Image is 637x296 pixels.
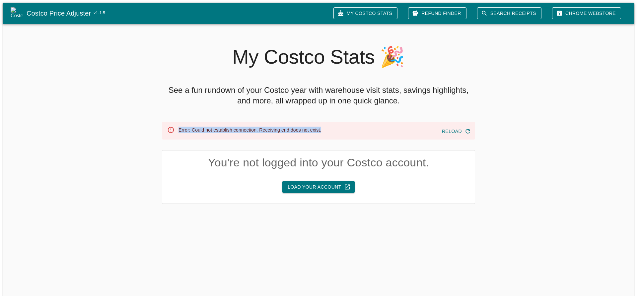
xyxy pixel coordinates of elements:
[333,7,397,20] a: My Costco Stats
[27,8,328,19] a: Costco Price Adjuster v1.1.5
[477,7,541,20] a: Search Receipts
[162,156,475,170] h4: You're not logged into your Costco account.
[94,10,105,17] span: v 1.1.5
[282,181,354,193] button: Load Your Account
[162,45,475,69] h2: My Costco Stats 🎉
[11,7,23,19] img: Costco Price Adjuster
[408,7,466,20] a: Refund Finder
[178,124,321,138] div: Error: Could not establish connection. Receiving end does not exist.
[162,85,475,106] h5: See a fun rundown of your Costco year with warehouse visit stats, savings highlights, and more, a...
[552,7,621,20] a: Chrome Webstore
[439,125,472,138] button: Reload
